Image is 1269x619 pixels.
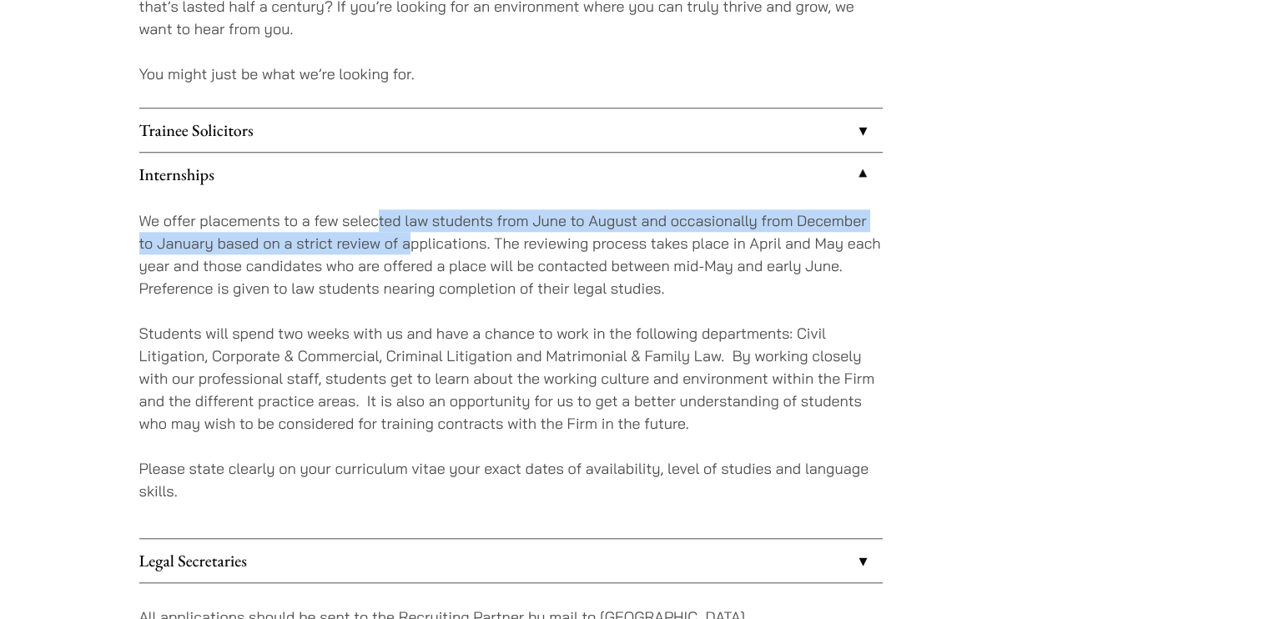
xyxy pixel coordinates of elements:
a: Internships [139,153,883,196]
p: Students will spend two weeks with us and have a chance to work in the following departments: Civ... [139,322,883,435]
div: Internships [139,196,883,538]
p: We offer placements to a few selected law students from June to August and occasionally from Dece... [139,209,883,299]
p: You might just be what we’re looking for. [139,63,883,85]
a: Trainee Solicitors [139,108,883,152]
p: Please state clearly on your curriculum vitae your exact dates of availability, level of studies ... [139,457,883,502]
a: Legal Secretaries [139,539,883,582]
